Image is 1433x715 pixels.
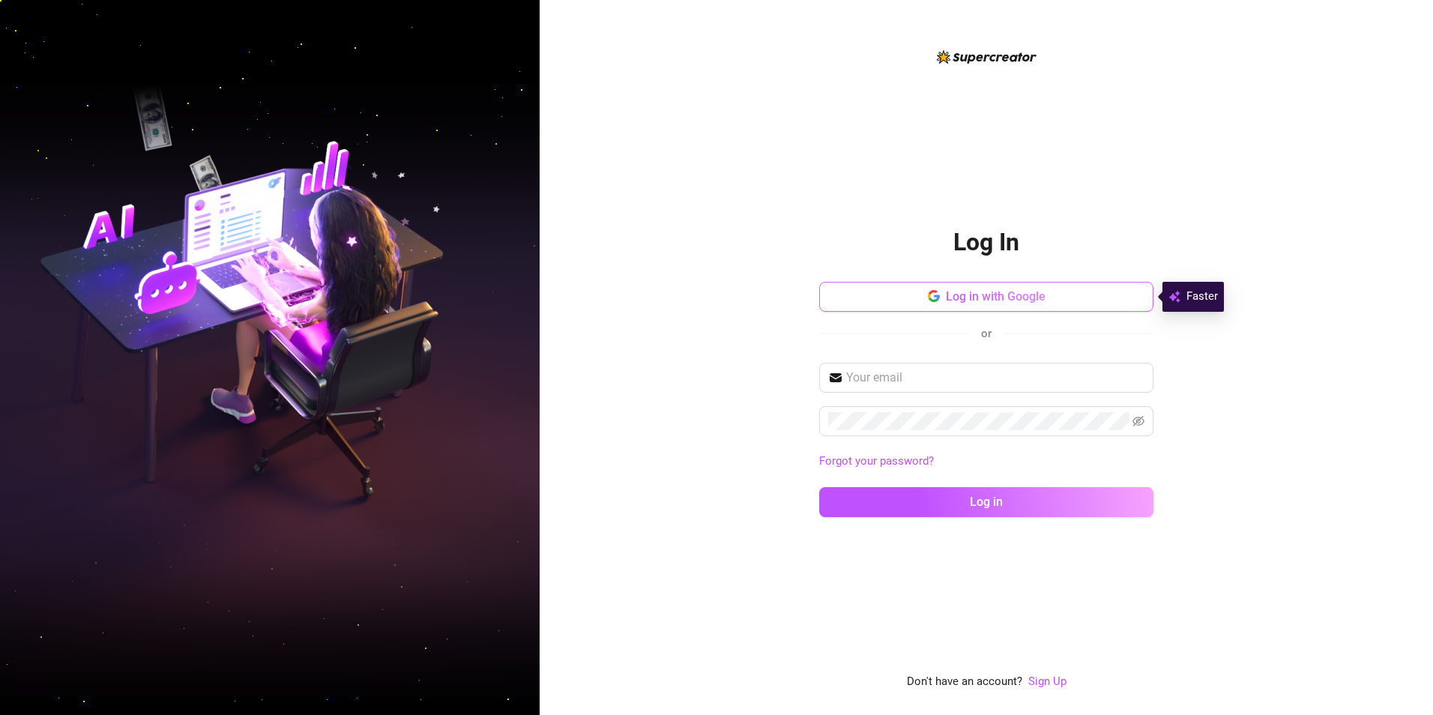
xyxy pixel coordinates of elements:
[946,289,1046,304] span: Log in with Google
[970,495,1003,509] span: Log in
[1028,673,1067,691] a: Sign Up
[1186,288,1218,306] span: Faster
[981,327,992,340] span: or
[1168,288,1180,306] img: svg%3e
[1132,415,1144,427] span: eye-invisible
[1028,675,1067,688] a: Sign Up
[819,487,1153,517] button: Log in
[819,453,1153,471] a: Forgot your password?
[953,227,1019,258] h2: Log In
[846,369,1144,387] input: Your email
[937,50,1037,64] img: logo-BBDzfeDw.svg
[907,673,1022,691] span: Don't have an account?
[819,454,934,468] a: Forgot your password?
[819,282,1153,312] button: Log in with Google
